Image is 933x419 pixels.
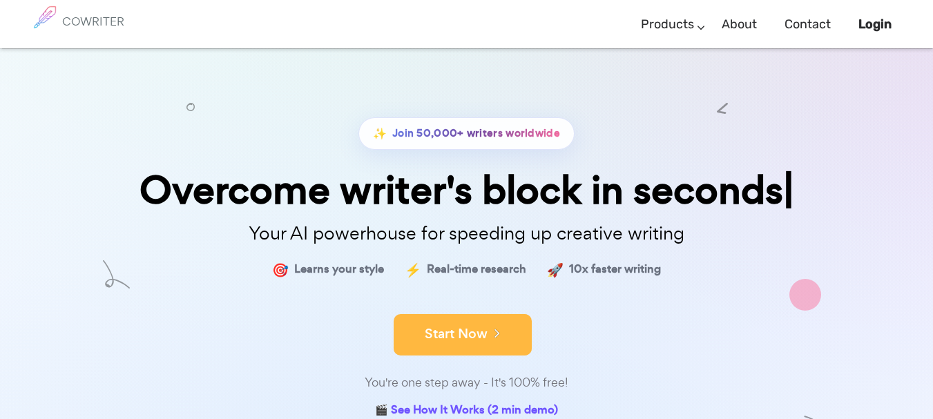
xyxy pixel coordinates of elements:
[547,260,564,280] span: 🚀
[122,170,812,210] div: Overcome writer's block in seconds
[641,4,694,45] a: Products
[103,260,130,289] img: shape
[858,4,892,45] a: Login
[722,4,757,45] a: About
[394,314,532,355] button: Start Now
[272,260,289,280] span: 🎯
[373,124,387,144] span: ✨
[392,124,560,144] span: Join 50,000+ writers worldwide
[62,15,124,28] h6: COWRITER
[569,260,661,280] span: 10x faster writing
[427,260,526,280] span: Real-time research
[405,260,421,280] span: ⚡
[858,17,892,32] b: Login
[785,4,831,45] a: Contact
[122,373,812,393] div: You're one step away - It's 100% free!
[122,219,812,249] p: Your AI powerhouse for speeding up creative writing
[294,260,384,280] span: Learns your style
